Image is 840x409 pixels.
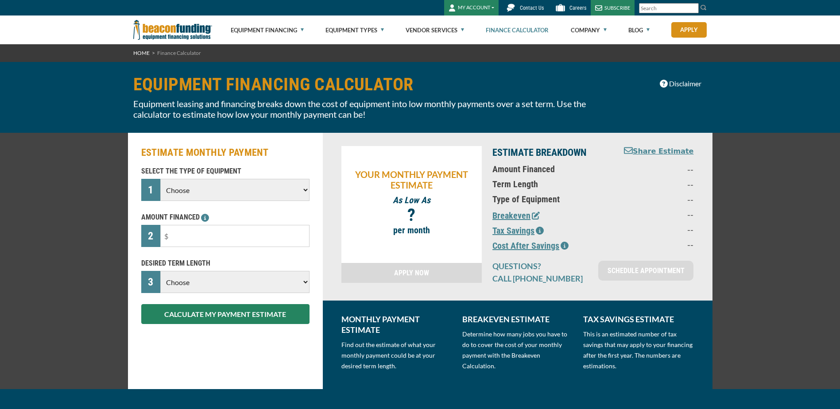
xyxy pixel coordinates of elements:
[341,263,482,283] a: APPLY NOW
[569,5,586,11] span: Careers
[141,166,310,177] p: SELECT THE TYPE OF EQUIPMENT
[486,16,549,44] a: Finance Calculator
[133,50,150,56] a: HOME
[654,75,707,92] button: Disclaimer
[141,179,161,201] div: 1
[492,194,605,204] p: Type of Equipment
[141,271,161,293] div: 3
[583,314,693,324] p: TAX SAVINGS ESTIMATE
[141,146,310,159] h2: ESTIMATE MONTHLY PAYMENT
[141,212,310,223] p: AMOUNT FINANCED
[624,146,694,157] button: Share Estimate
[231,16,304,44] a: Equipment Financing
[492,239,569,252] button: Cost After Savings
[141,304,310,324] button: CALCULATE MY PAYMENT ESTIMATE
[341,314,452,335] p: MONTHLY PAYMENT ESTIMATE
[689,5,697,12] a: Clear search text
[583,329,693,371] p: This is an estimated number of tax savings that may apply to your financing after the first year....
[616,194,693,204] p: --
[492,224,544,237] button: Tax Savings
[141,225,161,247] div: 2
[492,261,588,271] p: QUESTIONS?
[141,258,310,269] p: DESIRED TERM LENGTH
[346,169,478,190] p: YOUR MONTHLY PAYMENT ESTIMATE
[616,179,693,189] p: --
[133,98,610,120] p: Equipment leasing and financing breaks down the cost of equipment into low monthly payments over ...
[160,225,309,247] input: $
[462,329,573,371] p: Determine how many jobs you have to do to cover the cost of your monthly payment with the Breakev...
[492,179,605,189] p: Term Length
[462,314,573,324] p: BREAKEVEN ESTIMATE
[628,16,650,44] a: Blog
[616,209,693,220] p: --
[346,225,478,235] p: per month
[346,210,478,220] p: ?
[616,224,693,235] p: --
[492,146,605,159] p: ESTIMATE BREAKDOWN
[325,16,384,44] a: Equipment Types
[492,164,605,174] p: Amount Financed
[341,340,452,371] p: Find out the estimate of what your monthly payment could be at your desired term length.
[669,78,701,89] span: Disclaimer
[406,16,464,44] a: Vendor Services
[492,209,540,222] button: Breakeven
[571,16,607,44] a: Company
[346,195,478,205] p: As Low As
[157,50,201,56] span: Finance Calculator
[520,5,544,11] span: Contact Us
[671,22,707,38] a: Apply
[133,75,610,94] h1: EQUIPMENT FINANCING CALCULATOR
[133,15,212,44] img: Beacon Funding Corporation logo
[492,273,588,284] p: CALL [PHONE_NUMBER]
[616,164,693,174] p: --
[700,4,707,11] img: Search
[639,3,699,13] input: Search
[598,261,693,281] a: SCHEDULE APPOINTMENT
[616,239,693,250] p: --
